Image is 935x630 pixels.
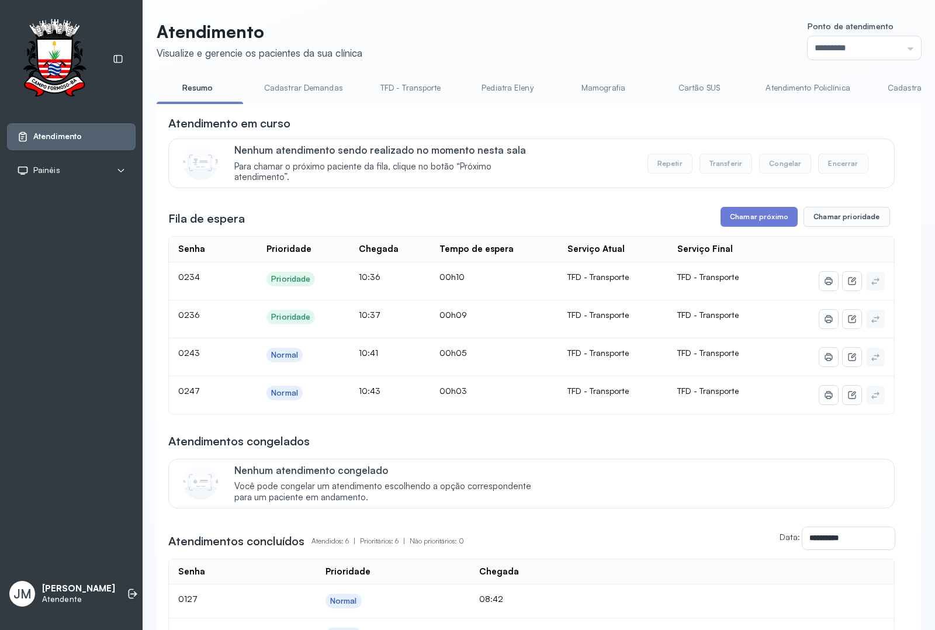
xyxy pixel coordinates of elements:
[311,533,360,549] p: Atendidos: 6
[168,210,245,227] h3: Fila de espera
[677,386,739,396] span: TFD - Transporte
[804,207,890,227] button: Chamar prioridade
[252,78,355,98] a: Cadastrar Demandas
[178,386,200,396] span: 0247
[562,78,644,98] a: Mamografia
[647,154,692,174] button: Repetir
[360,533,410,549] p: Prioritários: 6
[330,596,357,606] div: Normal
[479,594,503,604] span: 08:42
[42,594,115,604] p: Atendente
[699,154,753,174] button: Transferir
[33,165,60,175] span: Painéis
[183,145,218,180] img: Imagem de CalloutCard
[466,78,548,98] a: Pediatra Eleny
[17,131,126,143] a: Atendimento
[354,536,355,545] span: |
[234,161,543,184] span: Para chamar o próximo paciente da fila, clique no botão “Próximo atendimento”.
[780,532,800,542] label: Data:
[271,312,310,322] div: Prioridade
[439,386,467,396] span: 00h03
[677,272,739,282] span: TFD - Transporte
[677,348,739,358] span: TFD - Transporte
[178,244,205,255] div: Senha
[359,272,380,282] span: 10:36
[359,348,378,358] span: 10:41
[178,566,205,577] div: Senha
[157,78,238,98] a: Resumo
[567,348,659,358] div: TFD - Transporte
[567,310,659,320] div: TFD - Transporte
[271,388,298,398] div: Normal
[439,244,514,255] div: Tempo de espera
[157,21,362,42] p: Atendimento
[168,533,304,549] h3: Atendimentos concluídos
[759,154,811,174] button: Congelar
[567,244,625,255] div: Serviço Atual
[157,47,362,59] div: Visualize e gerencie os pacientes da sua clínica
[271,350,298,360] div: Normal
[178,348,200,358] span: 0243
[183,465,218,500] img: Imagem de CalloutCard
[754,78,861,98] a: Atendimento Policlínica
[359,310,380,320] span: 10:37
[677,244,733,255] div: Serviço Final
[178,272,200,282] span: 0234
[359,244,399,255] div: Chegada
[410,533,464,549] p: Não prioritários: 0
[271,274,310,284] div: Prioridade
[266,244,311,255] div: Prioridade
[42,583,115,594] p: [PERSON_NAME]
[439,310,467,320] span: 00h09
[721,207,798,227] button: Chamar próximo
[178,310,200,320] span: 0236
[403,536,405,545] span: |
[12,19,96,100] img: Logotipo do estabelecimento
[325,566,370,577] div: Prioridade
[234,481,543,503] span: Você pode congelar um atendimento escolhendo a opção correspondente para um paciente em andamento.
[808,21,894,31] span: Ponto de atendimento
[439,348,466,358] span: 00h05
[33,131,82,141] span: Atendimento
[234,464,543,476] p: Nenhum atendimento congelado
[359,386,380,396] span: 10:43
[567,386,659,396] div: TFD - Transporte
[168,115,290,131] h3: Atendimento em curso
[439,272,465,282] span: 00h10
[677,310,739,320] span: TFD - Transporte
[178,594,198,604] span: 0127
[658,78,740,98] a: Cartão SUS
[479,566,519,577] div: Chegada
[567,272,659,282] div: TFD - Transporte
[168,433,310,449] h3: Atendimentos congelados
[818,154,868,174] button: Encerrar
[369,78,453,98] a: TFD - Transporte
[234,144,543,156] p: Nenhum atendimento sendo realizado no momento nesta sala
